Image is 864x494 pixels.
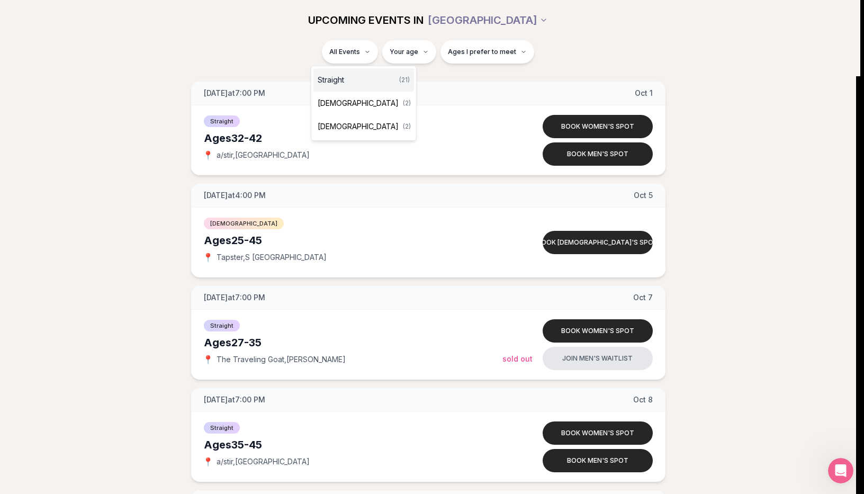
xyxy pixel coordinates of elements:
span: ( 2 ) [403,122,411,131]
span: [DEMOGRAPHIC_DATA] [318,98,399,109]
span: Straight [318,75,344,85]
span: ( 2 ) [403,99,411,107]
span: ( 21 ) [399,76,410,84]
iframe: Intercom live chat [828,458,853,483]
span: [DEMOGRAPHIC_DATA] [318,121,399,132]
